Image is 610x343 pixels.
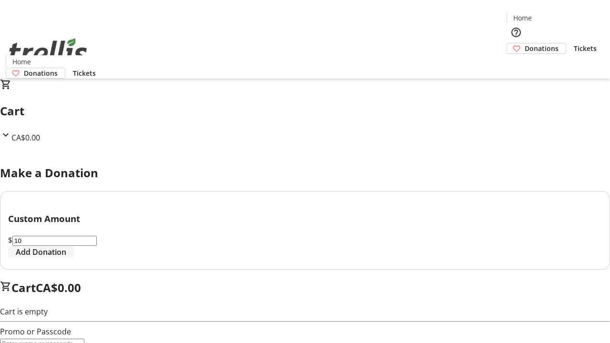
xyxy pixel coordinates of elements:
span: Add Donation [16,246,66,258]
a: Donations [6,68,65,79]
span: CA$0.00 [11,132,40,143]
span: $ [8,235,12,245]
h3: Custom Amount [8,212,602,225]
span: Tickets [574,43,597,53]
span: Donations [24,68,58,78]
img: Orient E2E Organization 9Wih13prlD's Logo [6,28,91,75]
button: Help [507,23,526,42]
span: Home [12,57,31,67]
a: Donations [507,43,566,54]
span: Home [513,13,532,23]
span: CA$0.00 [36,280,81,295]
button: Add Donation [8,246,74,258]
a: Home [6,57,37,67]
span: Tickets [73,68,96,78]
a: Tickets [566,43,604,53]
input: Donation Amount [12,236,97,246]
button: Cart [507,54,526,73]
a: Home [507,13,538,23]
a: Tickets [65,68,103,78]
span: Donations [525,43,559,53]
